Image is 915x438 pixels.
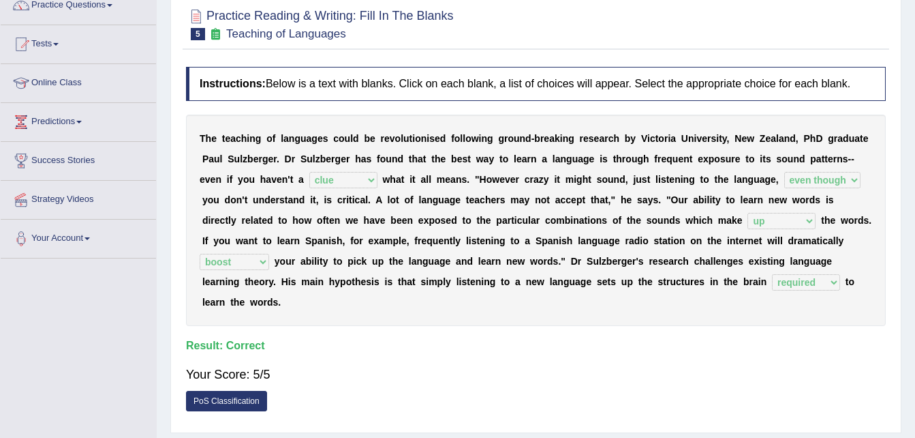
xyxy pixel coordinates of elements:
b: e [589,154,595,164]
b: e [698,154,703,164]
b: y [238,174,243,185]
b: . [277,154,279,164]
b: e [317,133,323,144]
b: r [834,133,837,144]
b: n [392,154,398,164]
b: l [426,174,429,185]
b: a [542,154,547,164]
b: d [525,133,531,144]
b: c [650,133,655,144]
b: b [320,154,326,164]
h2: Practice Reading & Writing: Fill In The Blanks [186,6,454,40]
b: i [574,174,576,185]
b: i [600,154,602,164]
b: s [711,133,716,144]
b: l [429,174,431,185]
b: t [719,133,722,144]
b: a [549,133,555,144]
b: a [208,154,214,164]
b: s [429,133,435,144]
b: s [602,154,608,164]
small: Exam occurring question [208,28,223,41]
b: r [530,174,533,185]
b: i [479,133,482,144]
b: l [401,133,403,144]
b: h [616,154,622,164]
b: r [516,174,519,185]
b: u [307,154,313,164]
b: a [450,174,456,185]
b: e [441,154,446,164]
b: n [456,174,462,185]
b: g [335,154,341,164]
b: e [678,154,683,164]
b: p [709,154,715,164]
b: g [311,133,317,144]
b: t [655,133,659,144]
b: l [350,133,353,144]
b: s [589,133,594,144]
b: g [637,154,643,164]
b: i [760,154,762,164]
b: e [594,133,600,144]
b: n [215,174,221,185]
b: c [525,174,530,185]
b: w [747,133,754,144]
b: v [205,174,211,185]
b: o [781,154,788,164]
b: i [247,133,249,144]
b: s [461,174,467,185]
b: w [471,133,479,144]
b: - [848,154,852,164]
a: Strategy Videos [1,181,156,215]
b: e [544,133,549,144]
b: e [741,133,747,144]
b: s [720,154,726,164]
b: n [249,133,255,144]
b: e [863,133,869,144]
b: r [664,133,668,144]
b: z [243,154,247,164]
a: Tests [1,25,156,59]
b: a [670,133,676,144]
b: c [333,133,339,144]
b: b [247,154,253,164]
b: o [465,133,471,144]
b: a [307,133,312,144]
b: a [837,133,843,144]
b: r [527,154,530,164]
b: a [298,174,304,185]
b: u [386,154,392,164]
b: a [816,154,822,164]
b: l [553,154,555,164]
b: e [510,174,516,185]
b: h [241,133,247,144]
b: o [508,133,514,144]
b: d [799,154,805,164]
b: r [833,154,837,164]
b: r [331,154,335,164]
b: d [440,133,446,144]
b: e [277,174,282,185]
b: g [255,133,262,144]
b: h [206,133,212,144]
b: e [211,133,217,144]
b: b [364,133,370,144]
b: a [418,154,423,164]
b: u [572,154,578,164]
b: n [289,133,295,144]
b: c [236,133,241,144]
b: n [793,154,799,164]
b: n [421,133,427,144]
b: t [431,154,435,164]
b: t [860,133,863,144]
b: h [435,154,441,164]
b: ' [288,174,290,185]
b: h [583,174,589,185]
a: Success Stories [1,142,156,176]
b: U [681,133,688,144]
b: f [654,154,657,164]
b: b [451,154,457,164]
b: h [390,174,396,185]
b: o [415,133,421,144]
